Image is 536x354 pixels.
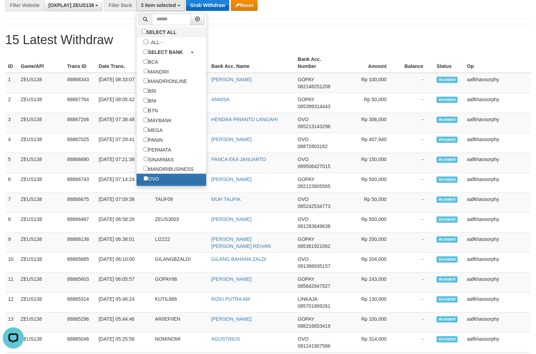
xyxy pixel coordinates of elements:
[464,252,531,272] td: aafkhaosorphy
[342,292,397,312] td: Rp 130,000
[211,137,252,142] a: [PERSON_NAME]
[5,93,18,113] td: 2
[298,216,308,222] span: OVO
[152,332,209,352] td: NOMINOMI
[298,223,330,229] span: Copy 081283649638 to clipboard
[18,173,64,193] td: ZEUS138
[437,157,458,162] span: Accepted
[64,272,96,292] td: 88865603
[5,312,18,332] td: 13
[137,125,169,135] label: MEGA
[298,117,308,122] span: OVO
[211,196,241,202] a: MUH TAUFIK
[298,196,308,202] span: OVO
[298,256,308,262] span: OVO
[3,3,24,24] button: Open LiveChat chat widget
[464,232,531,252] td: aafkhaosorphy
[137,154,181,164] label: SINARMAS
[464,332,531,352] td: aafkhaosorphy
[437,316,458,322] span: Accepted
[464,213,531,232] td: aafkhaosorphy
[437,196,458,202] span: Accepted
[298,104,330,109] span: Copy 085399314443 to clipboard
[211,276,252,282] a: [PERSON_NAME]
[342,173,397,193] td: Rp 500,000
[342,193,397,213] td: Rp 50,000
[397,113,434,133] td: -
[397,53,434,73] th: Balance
[18,272,64,292] td: ZEUS138
[5,232,18,252] td: 9
[18,232,64,252] td: ZEUS138
[437,336,458,342] span: Accepted
[342,133,397,153] td: Rp 407,940
[152,252,209,272] td: GILANGBZALDI
[397,93,434,113] td: -
[137,164,201,174] label: MANDIRIBUSINESS
[437,236,458,242] span: Accepted
[397,332,434,352] td: -
[152,292,209,312] td: KUTIL666
[137,105,165,115] label: BTN
[397,312,434,332] td: -
[298,176,314,182] span: GOPAY
[211,97,230,102] a: ANNISA
[96,213,152,232] td: [DATE] 06:58:26
[64,113,96,133] td: 88867206
[437,176,458,182] span: Accepted
[96,193,152,213] td: [DATE] 07:09:38
[137,86,163,96] label: BRI
[144,88,148,93] input: BRI
[18,312,64,332] td: ZEUS138
[144,147,148,152] input: PERMATA
[437,256,458,262] span: Accepted
[5,252,18,272] td: 10
[64,153,96,173] td: 88866890
[437,97,458,103] span: Accepted
[148,49,183,55] b: SELECT BANK
[64,73,96,93] td: 88868343
[298,283,330,289] span: Copy 085642947927 to clipboard
[464,93,531,113] td: aafkhaosorphy
[5,173,18,193] td: 6
[397,292,434,312] td: -
[96,252,152,272] td: [DATE] 06:10:00
[342,53,397,73] th: Amount
[144,69,148,74] input: MANDIRI
[298,203,330,209] span: Copy 085242534773 to clipboard
[298,323,330,329] span: Copy 088216653419 to clipboard
[437,276,458,282] span: Accepted
[298,144,328,149] span: Copy 08872803182 to clipboard
[298,164,330,169] span: Copy 089506427015 to clipboard
[64,53,96,73] th: Trans ID
[144,78,148,83] input: MANDIRIONLINE
[64,232,96,252] td: 88866138
[5,193,18,213] td: 7
[5,53,18,73] th: ID
[137,47,206,57] a: SELECT BANK
[434,53,464,73] th: Status
[64,312,96,332] td: 88865296
[64,213,96,232] td: 88866467
[298,183,330,189] span: Copy 082123905565 to clipboard
[298,316,314,322] span: GOPAY
[437,216,458,222] span: Accepted
[18,53,64,73] th: Game/API
[18,153,64,173] td: ZEUS138
[144,59,148,64] input: BCA
[342,332,397,352] td: Rp 314,000
[64,292,96,312] td: 88865314
[18,292,64,312] td: ZEUS138
[298,97,314,102] span: GOPAY
[342,213,397,232] td: Rp 500,000
[144,157,148,161] input: SINARMAS
[64,332,96,352] td: 88865046
[144,137,148,142] input: PANIN
[397,272,434,292] td: -
[211,316,252,322] a: [PERSON_NAME]
[5,73,18,93] td: 1
[437,77,458,83] span: Accepted
[464,73,531,93] td: aafkhaosorphy
[298,124,330,129] span: Copy 085213143296 to clipboard
[141,2,176,8] span: 3 item selected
